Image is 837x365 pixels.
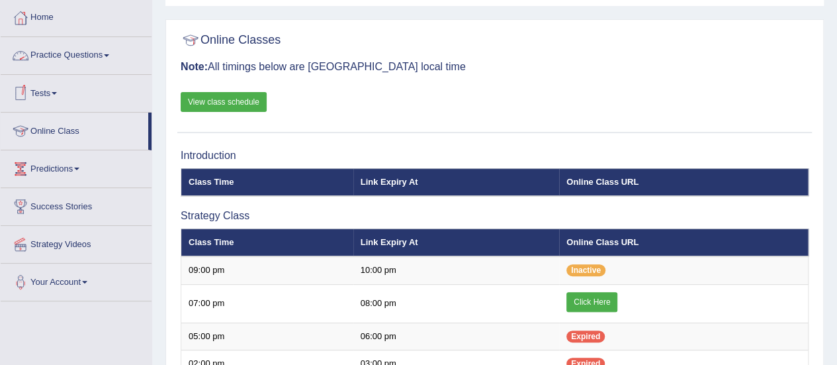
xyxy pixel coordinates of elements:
a: Tests [1,75,152,108]
a: Success Stories [1,188,152,221]
span: Expired [566,331,605,342]
a: View class schedule [181,92,267,112]
th: Online Class URL [559,168,808,196]
h3: Strategy Class [181,210,809,222]
h3: All timings below are [GEOGRAPHIC_DATA] local time [181,61,809,73]
td: 05:00 pm [181,323,353,350]
a: Practice Questions [1,37,152,70]
h3: Introduction [181,150,809,162]
a: Your Account [1,264,152,297]
th: Class Time [181,168,353,196]
td: 08:00 pm [353,284,560,323]
span: Inactive [566,264,605,276]
a: Predictions [1,150,152,183]
td: 10:00 pm [353,256,560,284]
a: Strategy Videos [1,226,152,259]
th: Online Class URL [559,229,808,256]
th: Class Time [181,229,353,256]
b: Note: [181,61,208,72]
a: Online Class [1,113,148,146]
a: Click Here [566,292,617,312]
td: 09:00 pm [181,256,353,284]
th: Link Expiry At [353,168,560,196]
td: 06:00 pm [353,323,560,350]
th: Link Expiry At [353,229,560,256]
h2: Online Classes [181,30,281,50]
td: 07:00 pm [181,284,353,323]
